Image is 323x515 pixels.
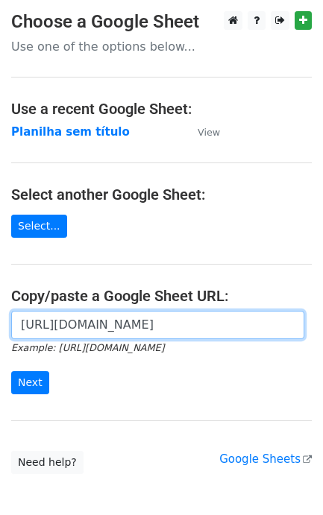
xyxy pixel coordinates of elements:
[11,342,164,353] small: Example: [URL][DOMAIN_NAME]
[11,39,312,54] p: Use one of the options below...
[248,443,323,515] iframe: Chat Widget
[11,186,312,203] h4: Select another Google Sheet:
[11,100,312,118] h4: Use a recent Google Sheet:
[11,215,67,238] a: Select...
[219,452,312,466] a: Google Sheets
[11,11,312,33] h3: Choose a Google Sheet
[198,127,220,138] small: View
[11,311,304,339] input: Paste your Google Sheet URL here
[248,443,323,515] div: Widget de chat
[11,125,130,139] a: Planilha sem título
[11,371,49,394] input: Next
[11,451,84,474] a: Need help?
[183,125,220,139] a: View
[11,287,312,305] h4: Copy/paste a Google Sheet URL:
